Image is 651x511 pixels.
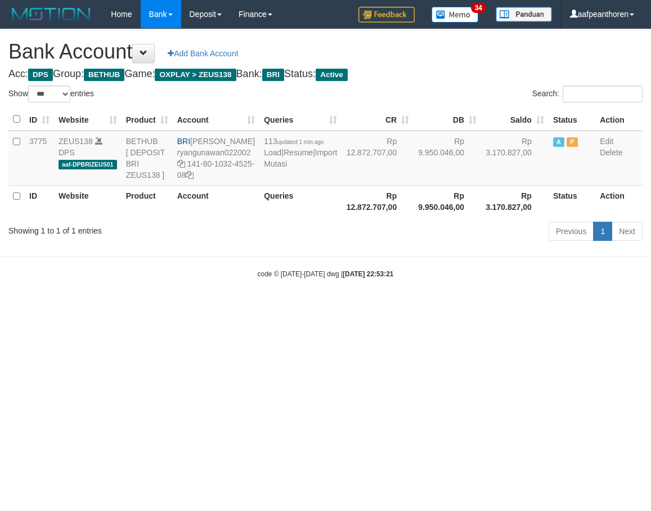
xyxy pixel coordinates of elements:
[549,222,594,241] a: Previous
[259,109,342,131] th: Queries: activate to sort column ascending
[481,109,549,131] th: Saldo: activate to sort column ascending
[563,86,643,102] input: Search:
[177,159,185,168] a: Copy ryangunawan022002 to clipboard
[177,137,190,146] span: BRI
[8,6,94,23] img: MOTION_logo.png
[414,109,481,131] th: DB: activate to sort column ascending
[481,185,549,217] th: Rp 3.170.827,00
[25,109,54,131] th: ID: activate to sort column ascending
[25,185,54,217] th: ID
[264,137,337,168] span: | |
[277,139,324,145] span: updated 1 min ago
[173,185,259,217] th: Account
[343,270,393,278] strong: [DATE] 22:53:21
[259,185,342,217] th: Queries
[414,131,481,186] td: Rp 9.950.046,00
[122,109,173,131] th: Product: activate to sort column ascending
[264,148,337,168] a: Import Mutasi
[600,137,613,146] a: Edit
[59,137,93,146] a: ZEUS138
[186,171,194,180] a: Copy 141801032452508 to clipboard
[28,86,70,102] select: Showentries
[567,137,578,147] span: Paused
[342,109,414,131] th: CR: activate to sort column ascending
[593,222,612,241] a: 1
[549,109,595,131] th: Status
[54,109,122,131] th: Website: activate to sort column ascending
[173,131,259,186] td: [PERSON_NAME] 141-80-1032-4525-08
[600,148,622,157] a: Delete
[481,131,549,186] td: Rp 3.170.827,00
[122,131,173,186] td: BETHUB [ DEPOSIT BRI ZEUS138 ]
[264,137,324,146] span: 113
[595,185,643,217] th: Action
[155,69,236,81] span: OXPLAY > ZEUS138
[84,69,124,81] span: BETHUB
[160,44,245,63] a: Add Bank Account
[122,185,173,217] th: Product
[316,69,348,81] span: Active
[342,185,414,217] th: Rp 12.872.707,00
[549,185,595,217] th: Status
[262,69,284,81] span: BRI
[8,69,643,80] h4: Acc: Group: Game: Bank: Status:
[432,7,479,23] img: Button%20Memo.svg
[471,3,486,13] span: 34
[258,270,394,278] small: code © [DATE]-[DATE] dwg |
[595,109,643,131] th: Action
[8,221,263,236] div: Showing 1 to 1 of 1 entries
[59,160,117,169] span: aaf-DPBRIZEUS01
[54,185,122,217] th: Website
[496,7,552,22] img: panduan.png
[25,131,54,186] td: 3775
[358,7,415,23] img: Feedback.jpg
[28,69,53,81] span: DPS
[264,148,281,157] a: Load
[532,86,643,102] label: Search:
[173,109,259,131] th: Account: activate to sort column ascending
[177,148,251,157] a: ryangunawan022002
[284,148,313,157] a: Resume
[8,41,643,63] h1: Bank Account
[54,131,122,186] td: DPS
[612,222,643,241] a: Next
[553,137,564,147] span: Active
[414,185,481,217] th: Rp 9.950.046,00
[8,86,94,102] label: Show entries
[342,131,414,186] td: Rp 12.872.707,00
